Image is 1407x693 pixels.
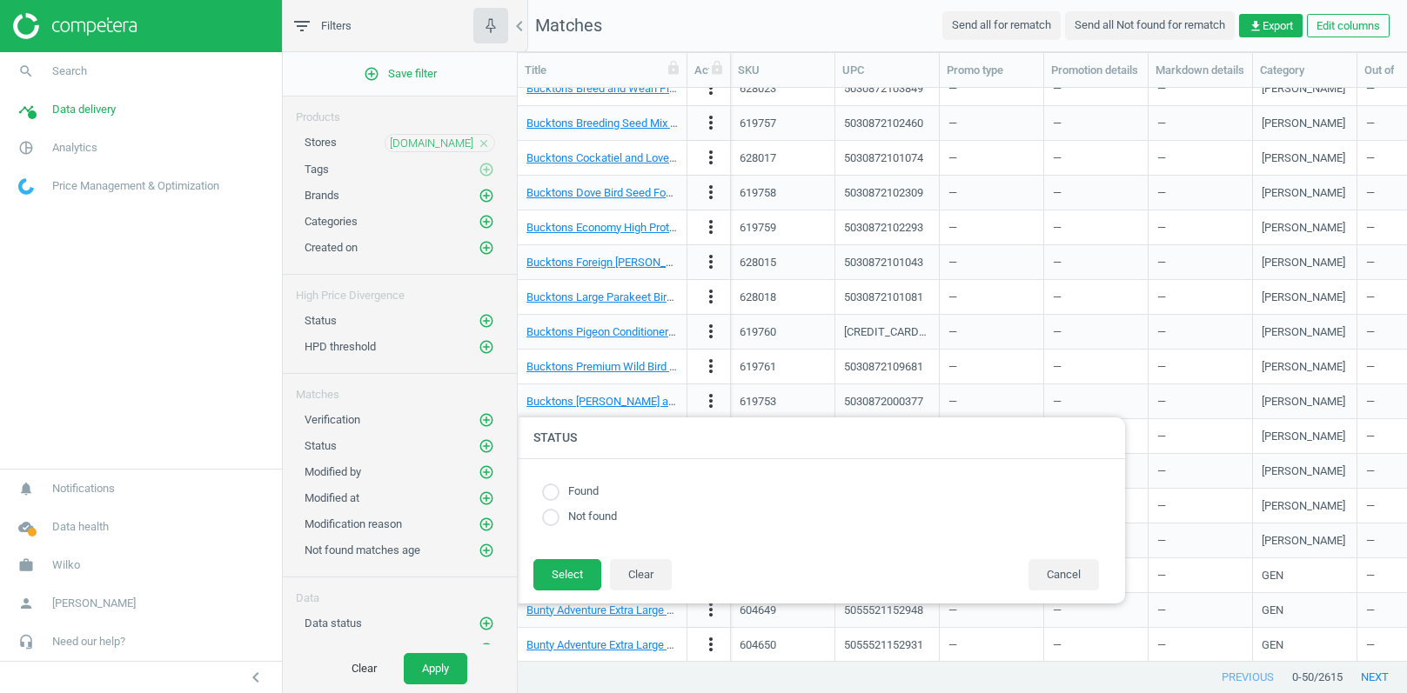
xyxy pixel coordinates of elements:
button: add_circle_outline [478,187,495,204]
i: add_circle_outline [479,438,494,454]
span: [DOMAIN_NAME] [390,136,473,151]
i: close [478,137,490,150]
button: add_circle_outline [478,411,495,429]
i: add_circle_outline [479,412,494,428]
i: add_circle_outline [479,214,494,230]
button: Clear [333,653,395,684]
i: search [10,55,43,88]
span: Notifications [52,481,115,496]
button: add_circle_outline [478,312,495,330]
span: Status [305,439,337,452]
span: Data status [305,616,362,630]
span: Categories [305,215,358,228]
div: Matches [283,374,517,403]
img: wGWNvw8QSZomAAAAABJRU5ErkJggg== [18,178,34,195]
span: Analytics [52,140,97,156]
span: Need our help? [52,634,125,650]
span: Brands [305,189,339,202]
span: [PERSON_NAME] [52,596,136,611]
span: Price Management & Optimization [52,178,219,194]
button: add_circle_outline [478,641,495,658]
span: Modification reason [305,517,402,530]
i: add_circle_outline [479,240,494,256]
i: add_circle_outline [479,188,494,203]
span: Stores [305,136,337,149]
img: ajHJNr6hYgQAAAAASUVORK5CYII= [13,13,137,39]
i: add_circle_outline [479,616,494,631]
i: person [10,587,43,620]
i: filter_list [291,16,312,37]
i: add_circle_outline [479,162,494,177]
i: add_circle_outline [479,313,494,329]
i: add_circle_outline [364,66,379,82]
span: Wilko [52,557,80,573]
span: Tags [305,163,329,176]
span: Modified by [305,465,361,478]
div: Data [283,577,517,606]
i: headset_mic [10,625,43,658]
span: Data health [52,519,109,535]
i: timeline [10,93,43,126]
i: add_circle_outline [479,516,494,532]
span: Created on [305,241,358,254]
i: cloud_done [10,510,43,543]
div: High Price Divergence [283,275,517,303]
span: Filters [321,18,352,34]
button: add_circle_outline [478,213,495,230]
h4: Status [516,417,1125,458]
span: Save filter [364,66,437,82]
div: Products [283,97,517,125]
span: HPD threshold [305,340,376,353]
i: chevron_left [245,667,266,688]
i: notifications [10,472,43,505]
button: add_circle_outline [478,239,495,257]
span: Not found matches age [305,543,420,556]
span: Verification [305,413,360,426]
button: Apply [404,653,467,684]
button: chevron_left [234,666,278,689]
span: Search [52,63,87,79]
i: add_circle_outline [479,464,494,480]
span: Error codes [305,643,360,656]
button: add_circle_outline [478,542,495,559]
button: add_circle_outlineSave filter [283,57,517,91]
span: Data delivery [52,102,116,117]
span: Status [305,314,337,327]
button: add_circle_outline [478,338,495,356]
button: add_circle_outline [478,615,495,632]
button: add_circle_outline [478,516,495,533]
i: add_circle_outline [479,642,494,657]
i: add_circle_outline [479,490,494,506]
button: add_circle_outline [478,490,495,507]
span: Modified at [305,491,359,504]
i: add_circle_outline [479,339,494,355]
i: chevron_left [509,16,530,37]
button: add_circle_outline [478,437,495,455]
i: add_circle_outline [479,543,494,558]
button: add_circle_outline [478,463,495,481]
i: work [10,549,43,582]
i: pie_chart_outlined [10,131,43,164]
button: add_circle_outline [478,161,495,178]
